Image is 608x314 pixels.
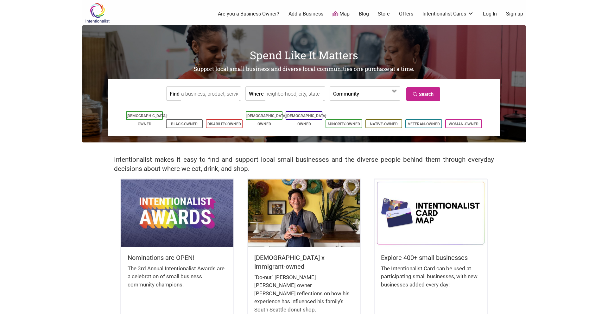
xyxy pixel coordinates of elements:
a: [DEMOGRAPHIC_DATA]-Owned [246,114,288,126]
a: Intentionalist Cards [422,10,474,17]
input: a business, product, service [181,87,239,101]
a: Native-Owned [370,122,398,126]
a: Disability-Owned [207,122,241,126]
img: Intentionalist [82,3,112,23]
a: Sign up [506,10,523,17]
label: Where [249,87,264,100]
h1: Spend Like It Matters [82,47,526,63]
h5: Nominations are OPEN! [128,253,227,262]
img: Intentionalist Awards [121,179,233,247]
h5: [DEMOGRAPHIC_DATA] x Immigrant-owned [254,253,354,271]
a: [DEMOGRAPHIC_DATA]-Owned [127,114,168,126]
a: Offers [399,10,413,17]
a: Veteran-Owned [408,122,440,126]
img: Intentionalist Card Map [375,179,487,247]
div: The Intentionalist Card can be used at participating small businesses, with new businesses added ... [381,265,480,295]
img: King Donuts - Hong Chhuor [248,179,360,247]
a: Log In [483,10,497,17]
a: Are you a Business Owner? [218,10,279,17]
div: The 3rd Annual Intentionalist Awards are a celebration of small business community champions. [128,265,227,295]
a: Blog [359,10,369,17]
a: Add a Business [288,10,323,17]
label: Find [170,87,180,100]
a: Map [332,10,350,18]
h2: Support local small business and diverse local communities one purchase at a time. [82,65,526,73]
a: [DEMOGRAPHIC_DATA]-Owned [286,114,327,126]
a: Black-Owned [171,122,198,126]
input: neighborhood, city, state [265,87,323,101]
a: Woman-Owned [449,122,478,126]
h2: Intentionalist makes it easy to find and support local small businesses and the diverse people be... [114,155,494,173]
a: Minority-Owned [328,122,360,126]
a: Search [406,87,440,101]
a: Store [378,10,390,17]
h5: Explore 400+ small businesses [381,253,480,262]
label: Community [333,87,359,100]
